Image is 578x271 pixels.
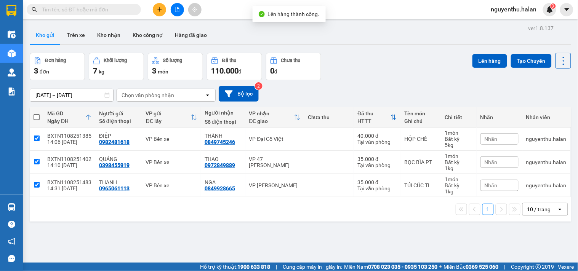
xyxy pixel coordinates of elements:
div: Đã thu [357,110,391,116]
div: 1 món [445,130,473,136]
button: Trên xe [61,26,91,44]
button: aim [188,3,202,16]
div: Chọn văn phòng nhận [122,91,174,99]
span: Miền Nam [344,263,438,271]
div: Nhãn [480,114,519,120]
span: Lên hàng thành công. [268,11,320,17]
button: Số lượng3món [148,53,203,80]
th: Toggle SortBy [354,107,400,128]
div: Số điện thoại [99,118,138,124]
button: Đơn hàng3đơn [30,53,85,80]
div: 35.000 đ [357,156,397,162]
div: BXTN1108251385 [47,133,91,139]
th: Toggle SortBy [142,107,201,128]
strong: 1900 633 818 [237,264,270,270]
img: logo-vxr [6,5,16,16]
img: warehouse-icon [8,203,16,211]
div: VP Bến xe [146,159,197,165]
div: Người gửi [99,110,138,116]
div: VP Đại Cồ Việt [249,136,300,142]
strong: 0369 525 060 [466,264,499,270]
span: | [504,263,506,271]
div: nguyenthu.halan [526,159,567,165]
div: Tại văn phòng [357,139,397,145]
div: 0972849889 [205,162,235,168]
sup: 3 [551,3,556,9]
button: Tạo Chuyến [511,54,552,68]
div: Người nhận [205,110,242,116]
div: Số điện thoại [205,119,242,125]
span: đ [239,69,242,75]
div: ĐC giao [249,118,294,124]
img: warehouse-icon [8,30,16,38]
div: nguyenthu.halan [526,182,567,188]
span: Miền Bắc [444,263,499,271]
div: 0982481618 [99,139,130,145]
span: Hỗ trợ kỹ thuật: [200,263,270,271]
div: 0965061113 [99,185,130,191]
span: check-circle [259,11,265,17]
div: Ghi chú [404,118,437,124]
div: 35.000 đ [357,179,397,185]
button: Bộ lọc [219,86,259,102]
img: solution-icon [8,88,16,96]
span: nguyenthu.halan [485,5,543,14]
th: Toggle SortBy [43,107,95,128]
button: 1 [482,204,494,215]
div: Mã GD [47,110,85,116]
sup: 2 [255,82,263,90]
div: 14:10 [DATE] [47,162,91,168]
div: Bất kỳ [445,159,473,165]
img: warehouse-icon [8,49,16,57]
div: Bất kỳ [445,182,473,188]
span: Nhãn [485,159,498,165]
span: 3 [152,66,156,75]
div: 1 món [445,153,473,159]
div: 1 món [445,176,473,182]
span: ⚪️ [440,265,442,268]
div: NGA [205,179,242,185]
div: 10 / trang [527,206,551,213]
div: Ngày ĐH [47,118,85,124]
span: plus [157,7,162,12]
div: VP Bến xe [146,136,197,142]
span: 3 [552,3,554,9]
input: Tìm tên, số ĐT hoặc mã đơn [42,5,132,14]
div: 1 kg [445,165,473,171]
span: kg [99,69,104,75]
div: Khối lượng [104,58,127,63]
div: 0849928665 [205,185,235,191]
div: BỌC BÌA PT [404,159,437,165]
button: Khối lượng7kg [89,53,144,80]
span: 7 [93,66,97,75]
div: BXTN1108251483 [47,179,91,185]
div: HTTT [357,118,391,124]
div: VP [PERSON_NAME] [249,182,300,188]
div: 14:06 [DATE] [47,139,91,145]
div: Tại văn phòng [357,162,397,168]
button: Hàng đã giao [169,26,213,44]
div: THÀNH [205,133,242,139]
div: Chưa thu [281,58,301,63]
span: message [8,255,15,262]
span: 0 [270,66,274,75]
button: Kho công nợ [126,26,169,44]
div: 0398455919 [99,162,130,168]
div: ĐC lấy [146,118,191,124]
div: Tên món [404,110,437,116]
svg: open [557,206,563,212]
div: ver 1.8.137 [528,24,554,32]
button: Chưa thu0đ [266,53,321,80]
div: Đã thu [222,58,236,63]
div: Tại văn phòng [357,185,397,191]
div: Đơn hàng [45,58,66,63]
svg: open [205,92,211,98]
button: file-add [171,3,184,16]
div: Bất kỳ [445,136,473,142]
div: Chưa thu [308,114,350,120]
button: caret-down [560,3,573,16]
img: icon-new-feature [546,6,553,13]
div: VP Bến xe [146,182,197,188]
button: Kho nhận [91,26,126,44]
span: đ [274,69,277,75]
